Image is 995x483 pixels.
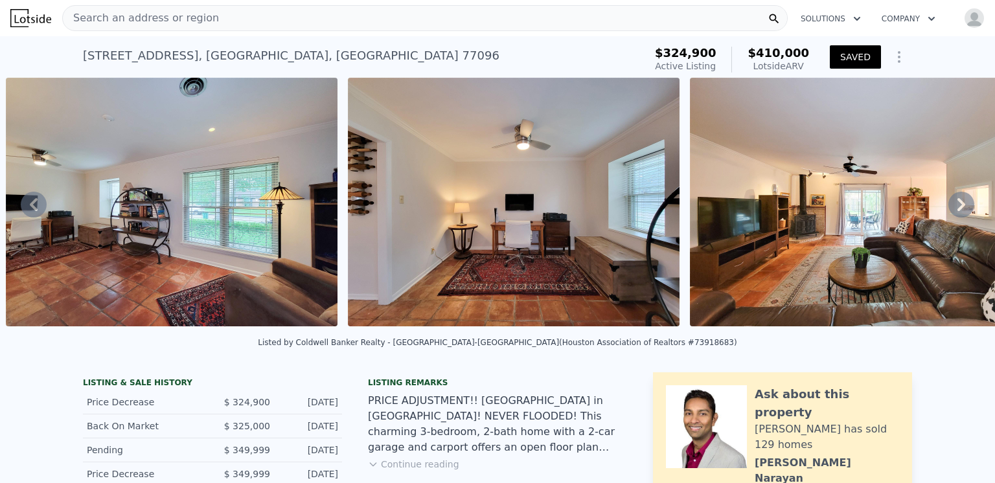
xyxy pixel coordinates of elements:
span: $324,900 [655,46,716,60]
div: [DATE] [280,467,338,480]
button: Company [871,7,946,30]
img: avatar [964,8,985,28]
span: $ 325,000 [224,421,270,431]
div: [DATE] [280,444,338,456]
div: [PERSON_NAME] has sold 129 homes [755,421,899,453]
div: Back On Market [87,420,202,432]
div: Ask about this property [755,385,899,421]
span: Search an address or region [63,10,219,26]
span: $ 349,999 [224,445,270,455]
div: Listing remarks [368,377,627,388]
div: Price Decrease [87,467,202,480]
div: LISTING & SALE HISTORY [83,377,342,390]
div: [STREET_ADDRESS] , [GEOGRAPHIC_DATA] , [GEOGRAPHIC_DATA] 77096 [83,47,499,65]
button: Solutions [790,7,871,30]
div: [DATE] [280,420,338,432]
img: Sale: 159592373 Parcel: 111362111 [348,78,680,326]
div: Listed by Coldwell Banker Realty - [GEOGRAPHIC_DATA]-[GEOGRAPHIC_DATA] (Houston Association of Re... [258,338,737,347]
div: Pending [87,444,202,456]
img: Lotside [10,9,51,27]
button: Continue reading [368,458,459,471]
button: SAVED [830,45,881,69]
div: PRICE ADJUSTMENT!! [GEOGRAPHIC_DATA] in [GEOGRAPHIC_DATA]! NEVER FLOODED! This charming 3-bedroom... [368,393,627,455]
span: Active Listing [655,61,716,71]
button: Show Options [886,44,912,70]
span: $ 349,999 [224,469,270,479]
span: $ 324,900 [224,397,270,407]
div: Lotside ARV [748,60,809,73]
span: $410,000 [748,46,809,60]
div: Price Decrease [87,396,202,409]
div: [DATE] [280,396,338,409]
img: Sale: 159592373 Parcel: 111362111 [6,78,337,326]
